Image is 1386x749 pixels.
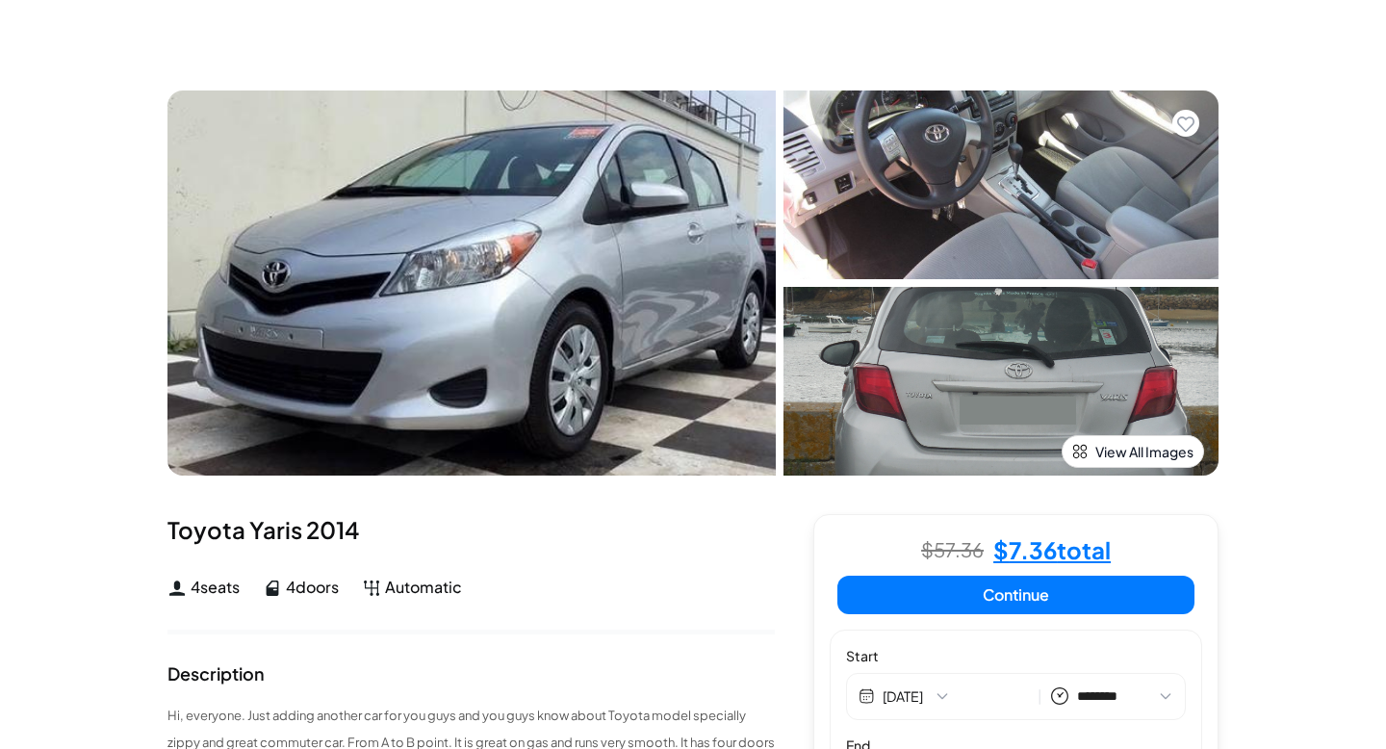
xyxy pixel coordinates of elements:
[783,90,1219,279] img: Car Image 1
[883,686,1030,706] button: [DATE]
[385,576,462,599] span: Automatic
[921,540,984,559] span: $57.36
[1072,444,1088,459] img: view-all
[167,665,265,683] div: Description
[1095,442,1193,461] span: View All Images
[846,646,1186,665] label: Start
[167,90,776,476] img: Car
[993,538,1111,561] h4: $ 7.36 total
[783,287,1219,476] img: Car Image 2
[167,514,775,545] div: Toyota Yaris 2014
[1172,110,1199,137] button: Add to favorites
[286,576,339,599] span: 4 doors
[191,576,240,599] span: 4 seats
[1062,435,1204,468] button: View All Images
[1038,685,1042,708] span: |
[837,576,1194,614] button: Continue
